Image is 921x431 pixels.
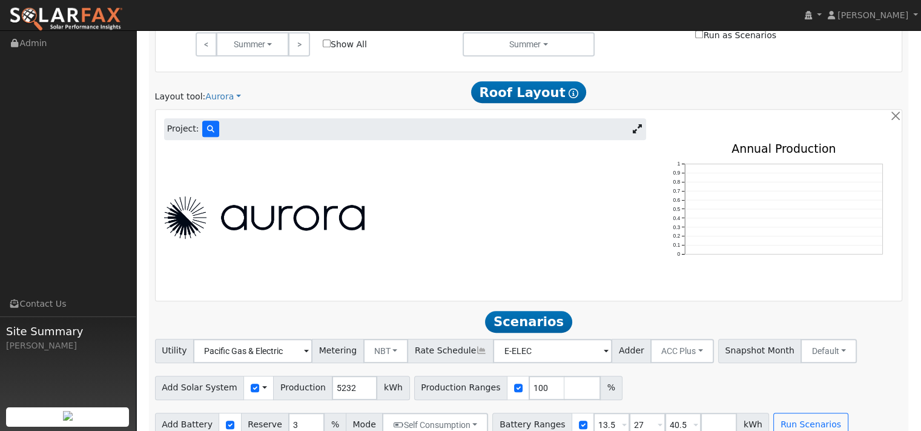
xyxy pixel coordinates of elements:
[216,32,289,56] button: Summer
[205,90,241,103] a: Aurora
[9,7,123,32] img: SolarFax
[155,339,194,363] span: Utility
[288,32,309,56] a: >
[673,233,680,239] text: 0.2
[312,339,364,363] span: Metering
[164,196,365,239] img: Aurora Logo
[673,215,680,221] text: 0.4
[673,179,680,185] text: 0.8
[677,161,680,167] text: 1
[695,29,776,42] label: Run as Scenarios
[167,122,199,135] span: Project:
[485,311,572,333] span: Scenarios
[323,39,331,47] input: Show All
[471,81,587,103] span: Roof Layout
[837,10,908,20] span: [PERSON_NAME]
[155,92,206,101] span: Layout tool:
[363,339,409,363] button: NBT
[629,120,646,138] a: Expand Aurora window
[801,339,857,363] button: Default
[673,188,680,194] text: 0.7
[731,141,836,155] text: Annual Production
[414,376,507,400] span: Production Ranges
[193,339,312,363] input: Select a Utility
[718,339,802,363] span: Snapshot Month
[196,32,217,56] a: <
[377,376,409,400] span: kWh
[155,376,245,400] span: Add Solar System
[463,32,595,56] button: Summer
[6,339,130,352] div: [PERSON_NAME]
[408,339,494,363] span: Rate Schedule
[673,242,680,248] text: 0.1
[650,339,714,363] button: ACC Plus
[673,224,680,230] text: 0.3
[323,38,367,51] label: Show All
[677,251,680,257] text: 0
[493,339,612,363] input: Select a Rate Schedule
[569,89,578,98] i: Show Help
[600,376,622,400] span: %
[673,170,680,176] text: 0.9
[6,323,130,339] span: Site Summary
[273,376,332,400] span: Production
[695,30,703,38] input: Run as Scenarios
[673,206,680,212] text: 0.5
[612,339,651,363] span: Adder
[673,197,680,203] text: 0.6
[63,411,73,421] img: retrieve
